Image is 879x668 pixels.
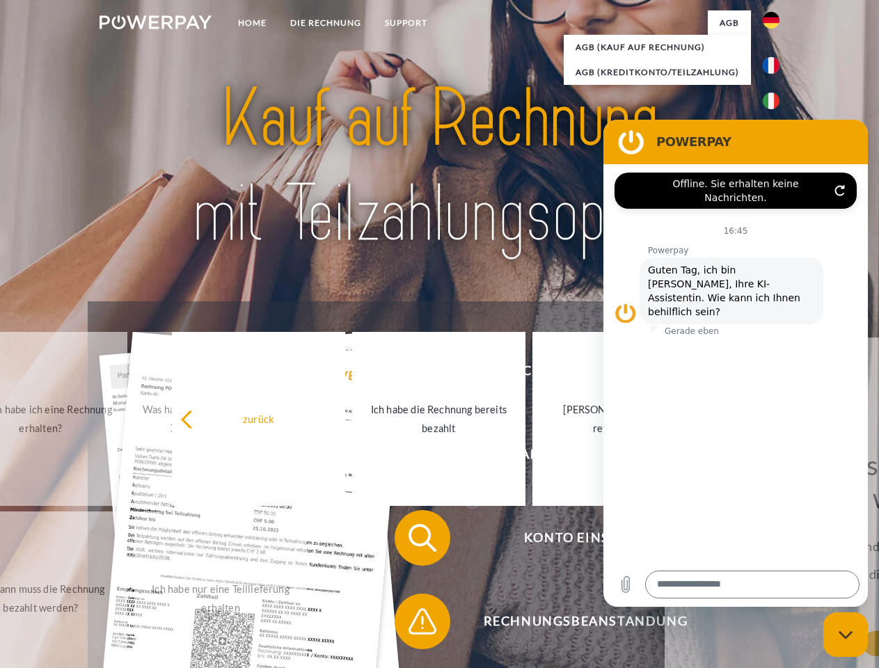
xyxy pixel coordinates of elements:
div: zurück [180,409,337,428]
button: Konto einsehen [395,510,757,566]
a: Was habe ich noch offen, ist meine Zahlung eingegangen? [134,332,308,506]
div: [PERSON_NAME] wurde retourniert [541,400,697,438]
a: AGB (Kreditkonto/Teilzahlung) [564,60,751,85]
img: qb_warning.svg [405,604,440,639]
div: Ich habe die Rechnung bereits bezahlt [361,400,517,438]
img: title-powerpay_de.svg [133,67,746,267]
span: Rechnungsbeanstandung [415,594,756,649]
img: qb_search.svg [405,520,440,555]
img: logo-powerpay-white.svg [100,15,212,29]
img: it [763,93,779,109]
iframe: Messaging-Fenster [603,120,868,607]
div: Was habe ich noch offen, ist meine Zahlung eingegangen? [143,400,299,438]
a: Home [226,10,278,35]
img: fr [763,57,779,74]
div: Ich habe nur eine Teillieferung erhalten [143,580,299,617]
a: SUPPORT [373,10,439,35]
iframe: Schaltfläche zum Öffnen des Messaging-Fensters; Konversation läuft [823,612,868,657]
img: de [763,12,779,29]
a: DIE RECHNUNG [278,10,373,35]
a: AGB (Kauf auf Rechnung) [564,35,751,60]
button: Rechnungsbeanstandung [395,594,757,649]
span: Konto einsehen [415,510,756,566]
a: agb [708,10,751,35]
